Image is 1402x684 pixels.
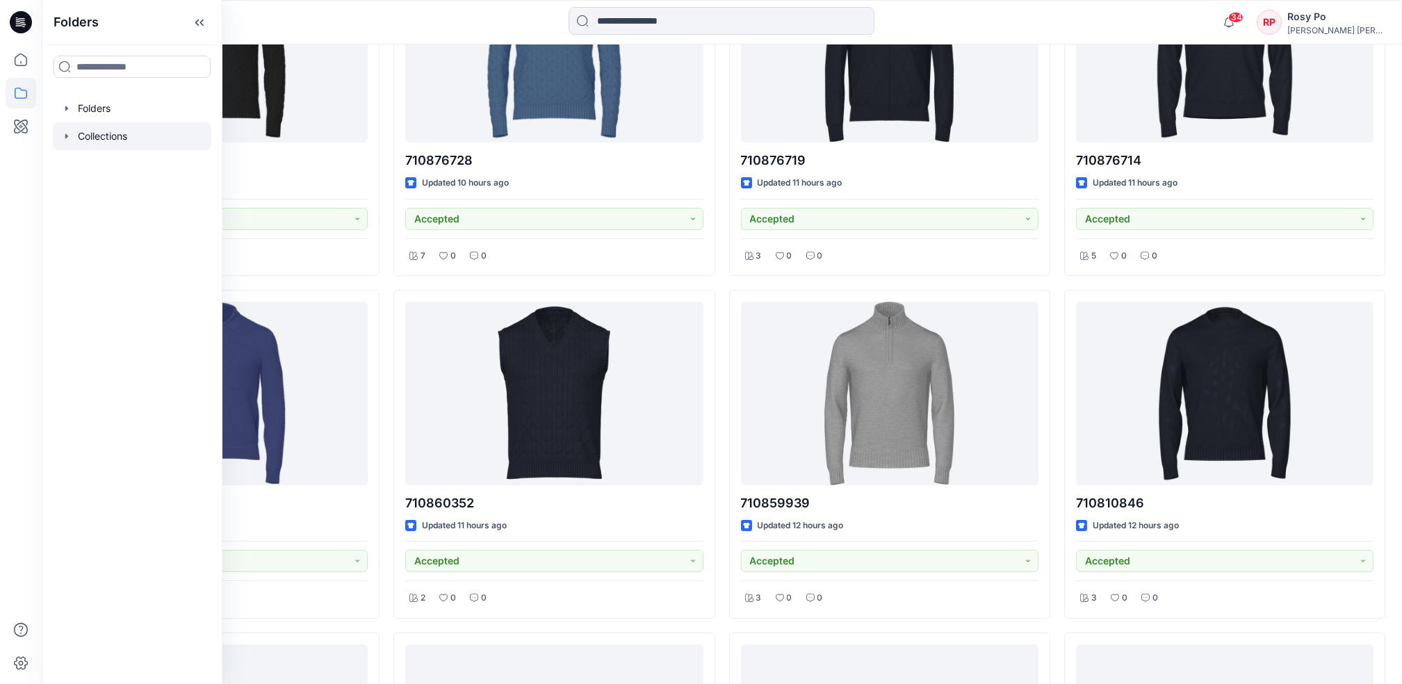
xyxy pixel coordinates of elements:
[481,591,487,605] p: 0
[1152,249,1157,263] p: 0
[787,249,792,263] p: 0
[741,494,1038,513] p: 710859939
[421,249,425,263] p: 7
[405,494,703,513] p: 710860352
[1093,176,1177,190] p: Updated 11 hours ago
[1228,12,1244,23] span: 34
[758,176,842,190] p: Updated 11 hours ago
[422,519,507,533] p: Updated 11 hours ago
[1122,591,1127,605] p: 0
[1091,591,1097,605] p: 3
[1287,8,1385,25] div: Rosy Po
[758,519,844,533] p: Updated 12 hours ago
[405,151,703,170] p: 710876728
[1121,249,1127,263] p: 0
[422,176,509,190] p: Updated 10 hours ago
[1287,25,1385,35] div: [PERSON_NAME] [PERSON_NAME]
[481,249,487,263] p: 0
[1091,249,1096,263] p: 5
[756,591,762,605] p: 3
[817,591,823,605] p: 0
[1076,494,1374,513] p: 710810846
[1152,591,1158,605] p: 0
[1257,10,1282,35] div: RP
[1076,302,1374,484] a: 710810846
[450,591,456,605] p: 0
[1076,151,1374,170] p: 710876714
[1093,519,1179,533] p: Updated 12 hours ago
[787,591,792,605] p: 0
[741,151,1038,170] p: 710876719
[421,591,425,605] p: 2
[817,249,823,263] p: 0
[405,302,703,484] a: 710860352
[450,249,456,263] p: 0
[756,249,762,263] p: 3
[741,302,1038,484] a: 710859939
